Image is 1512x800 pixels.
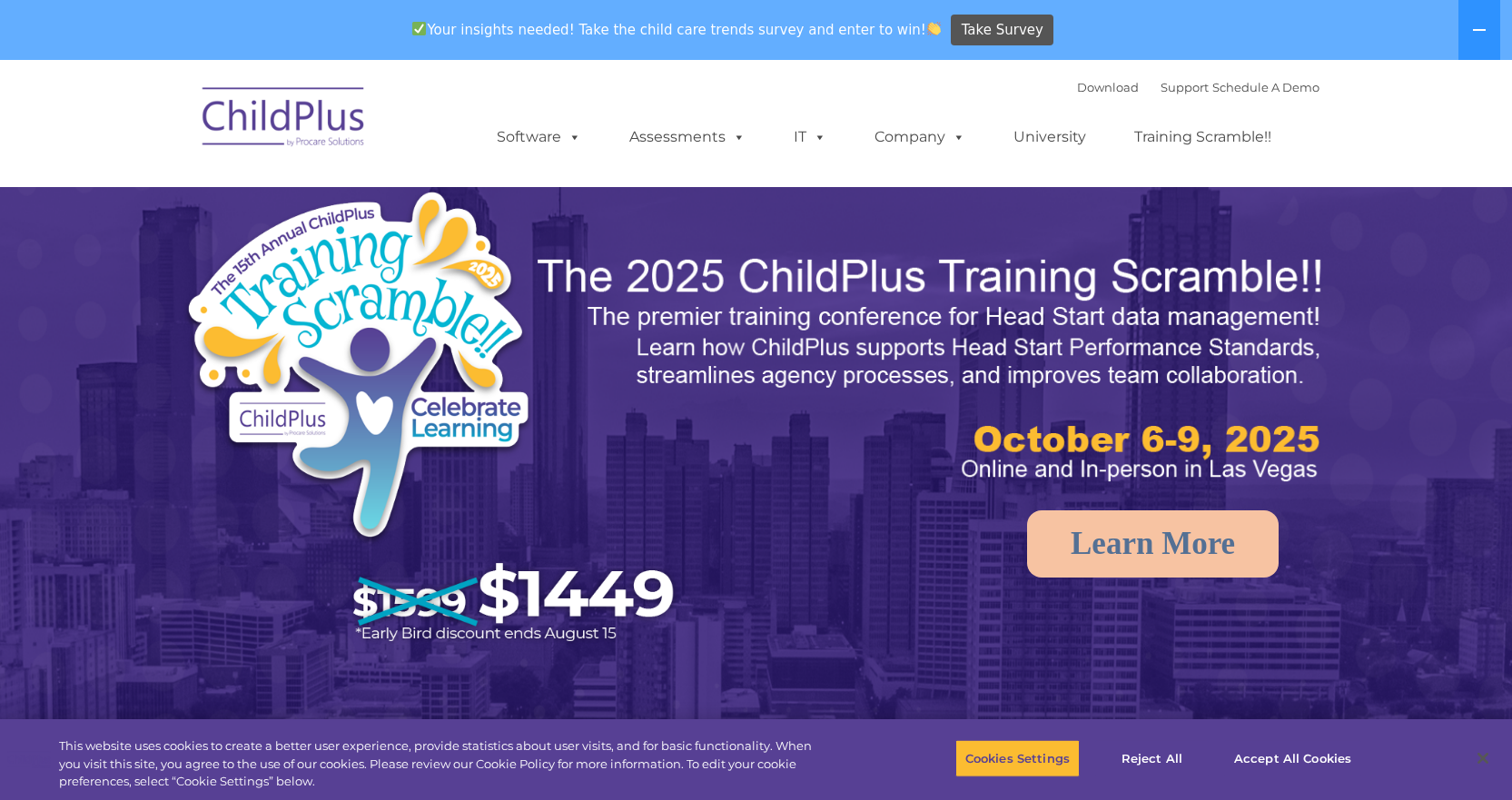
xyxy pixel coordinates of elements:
a: Take Survey [951,15,1053,46]
a: Download [1077,80,1139,94]
a: Company [856,119,983,155]
a: Support [1161,80,1209,94]
font: | [1077,80,1319,94]
a: Software [479,119,599,155]
button: Cookies Settings [955,739,1080,777]
button: Reject All [1095,739,1209,777]
div: This website uses cookies to create a better user experience, provide statistics about user visit... [59,737,832,791]
a: Learn More [1027,510,1279,578]
a: Training Scramble!! [1116,119,1290,155]
a: Schedule A Demo [1212,80,1319,94]
a: IT [776,119,845,155]
span: Your insights needed! Take the child care trends survey and enter to win! [405,12,949,47]
img: ChildPlus by Procare Solutions [193,74,375,165]
img: 👏 [927,22,941,35]
img: ✅ [412,22,426,35]
a: University [995,119,1104,155]
button: Close [1463,738,1503,778]
button: Accept All Cookies [1224,739,1361,777]
a: Assessments [611,119,764,155]
span: Take Survey [962,15,1043,46]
